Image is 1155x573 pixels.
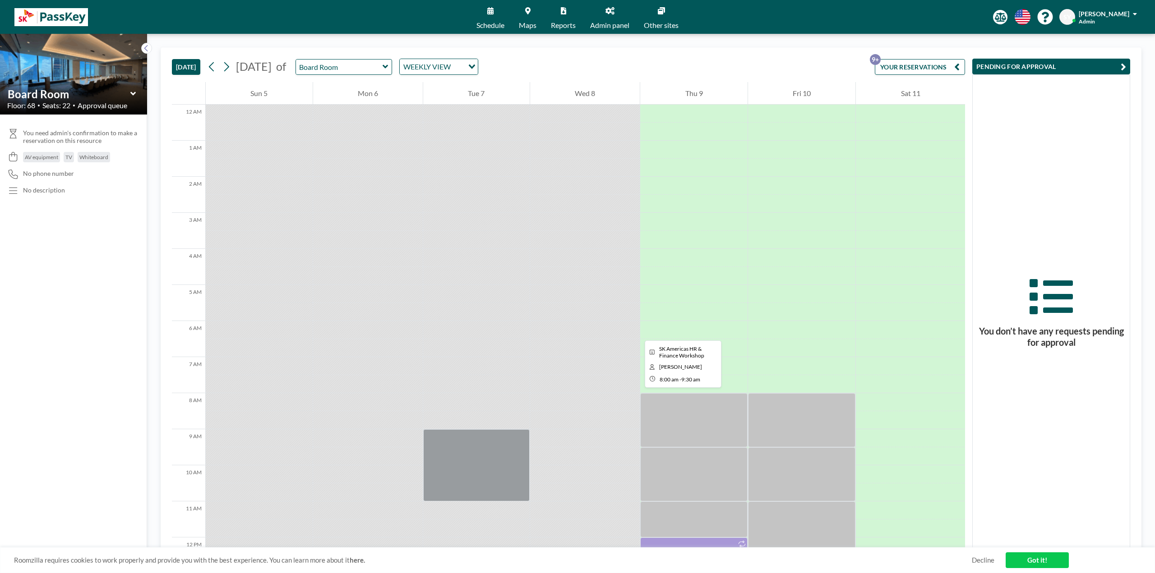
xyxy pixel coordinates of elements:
span: Nakia Albino [659,363,702,370]
input: Board Room [8,87,130,101]
div: 5 AM [172,285,205,321]
span: Floor: 68 [7,101,35,110]
span: Admin panel [590,22,629,29]
div: 8 AM [172,393,205,429]
span: - [679,376,681,383]
div: Mon 6 [313,82,423,105]
span: No phone number [23,170,74,178]
span: Admin [1079,18,1095,25]
div: Thu 9 [640,82,748,105]
span: Schedule [476,22,504,29]
div: Wed 8 [530,82,640,105]
div: 9 AM [172,429,205,465]
span: Seats: 22 [42,101,70,110]
span: SY [1063,13,1071,21]
span: WEEKLY VIEW [402,61,453,73]
img: organization-logo [14,8,88,26]
span: 8:00 AM [660,376,679,383]
span: SK Americas HR & Finance Workshop [659,345,704,359]
div: Sat 11 [856,82,965,105]
div: Tue 7 [423,82,530,105]
span: AV equipment [25,154,58,160]
div: 3 AM [172,213,205,249]
div: 11 AM [172,501,205,537]
button: [DATE] [172,59,200,75]
div: 10 AM [172,465,205,501]
span: of [276,60,286,73]
a: here. [350,556,365,564]
div: Fri 10 [748,82,856,105]
a: Decline [972,556,994,564]
span: Other sites [644,22,679,29]
div: 6 AM [172,321,205,357]
span: • [73,102,75,108]
div: Sun 5 [206,82,313,105]
input: Board Room [296,60,383,74]
p: 9+ [870,54,881,65]
span: You need admin's confirmation to make a reservation on this resource [23,129,140,145]
span: Maps [519,22,536,29]
span: Roomzilla requires cookies to work properly and provide you with the best experience. You can lea... [14,556,972,564]
div: 1 AM [172,141,205,177]
input: Search for option [453,61,463,73]
button: YOUR RESERVATIONS9+ [875,59,965,75]
span: • [37,102,40,108]
button: PENDING FOR APPROVAL [972,59,1130,74]
span: TV [65,154,72,160]
h3: You don’t have any requests pending for approval [973,325,1130,348]
div: 2 AM [172,177,205,213]
span: Approval queue [78,101,127,110]
span: [PERSON_NAME] [1079,10,1129,18]
div: 7 AM [172,357,205,393]
div: 4 AM [172,249,205,285]
div: Search for option [400,59,478,74]
div: No description [23,186,65,194]
span: 9:30 AM [681,376,700,383]
div: 12 AM [172,105,205,141]
span: [DATE] [236,60,272,73]
span: Whiteboard [79,154,108,160]
span: Reports [551,22,576,29]
a: Got it! [1006,552,1069,568]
